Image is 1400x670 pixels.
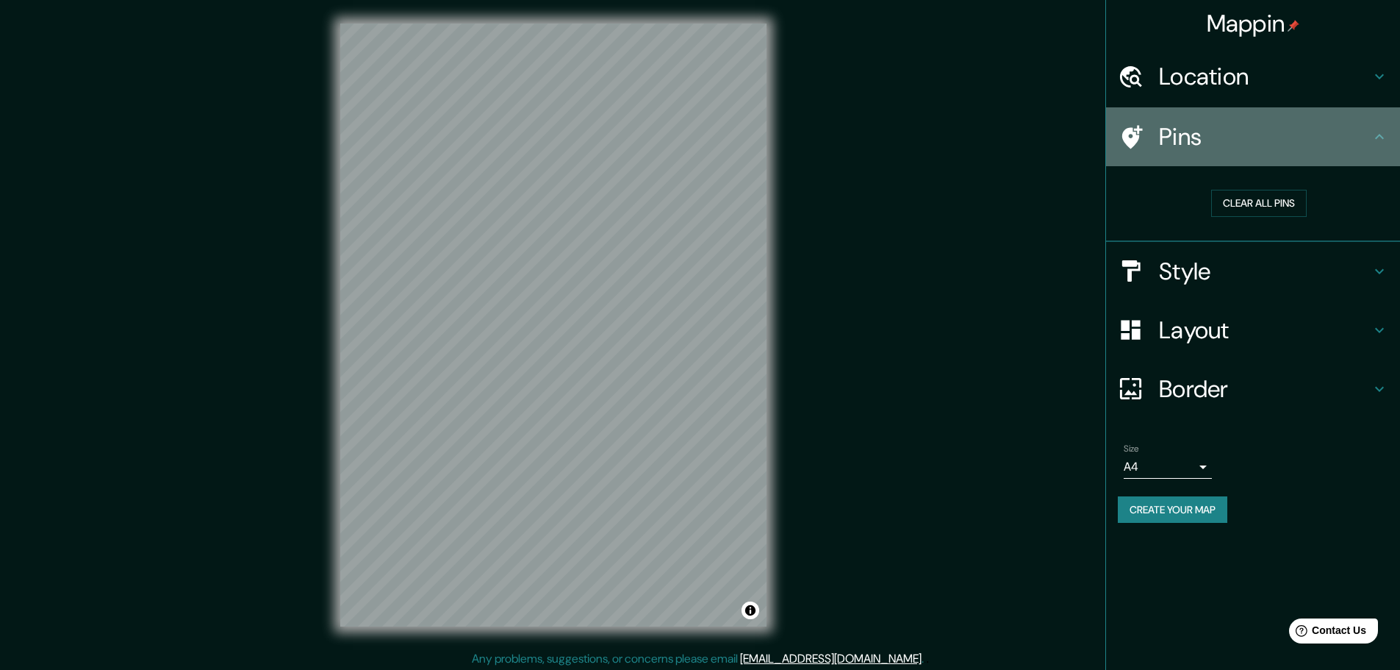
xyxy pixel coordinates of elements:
[1118,496,1227,524] button: Create your map
[1159,257,1371,286] h4: Style
[1207,9,1300,38] h4: Mappin
[1159,62,1371,91] h4: Location
[1106,47,1400,106] div: Location
[1106,242,1400,301] div: Style
[926,650,929,668] div: .
[1211,190,1307,217] button: Clear all pins
[1159,316,1371,345] h4: Layout
[1159,374,1371,404] h4: Border
[1269,613,1384,654] iframe: Help widget launcher
[1106,107,1400,166] div: Pins
[472,650,924,668] p: Any problems, suggestions, or concerns please email .
[1106,360,1400,418] div: Border
[1288,20,1299,32] img: pin-icon.png
[340,24,767,627] canvas: Map
[742,602,759,619] button: Toggle attribution
[924,650,926,668] div: .
[1124,455,1212,479] div: A4
[1124,442,1139,455] label: Size
[740,651,922,666] a: [EMAIL_ADDRESS][DOMAIN_NAME]
[1106,301,1400,360] div: Layout
[1159,122,1371,152] h4: Pins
